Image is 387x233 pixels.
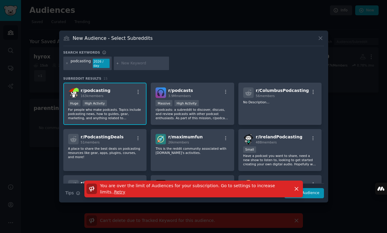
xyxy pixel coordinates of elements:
[256,88,309,93] span: r/ ColumbusPodcasting
[243,146,256,153] div: Small
[63,50,100,55] h3: Search keywords
[63,76,101,81] span: Subreddit Results
[243,180,254,190] img: podcast
[68,146,142,159] p: A place to share the best deals on podcasting resources like gear, apps, plugins, courses, and more!
[256,134,302,139] span: r/ IrelandPodcasting
[256,140,277,144] span: 488 members
[81,140,100,144] span: 51 members
[156,180,166,190] img: NoJumper
[156,87,166,98] img: podcasts
[114,190,125,194] span: Retry
[68,100,81,106] div: Huge
[243,100,317,104] p: No Description...
[168,134,203,139] span: r/ maximumfun
[81,134,124,139] span: r/ PodcastingDeals
[81,94,104,98] span: 163k members
[243,154,317,166] p: Have a podcast you want to share, need a new show to listen to, looking to get started creating y...
[156,146,229,155] p: This is the reddit community associated with [DOMAIN_NAME]'s activities.
[256,94,275,98] span: 56 members
[81,88,110,93] span: r/ podcasting
[93,59,110,68] div: 2026 / day
[168,140,189,144] span: 26k members
[168,88,193,93] span: r/ podcasts
[100,183,275,194] span: You are over the limit of Audiences for your subscription. Go to settings to increase limits. .
[174,100,199,106] div: High Activity
[68,87,79,98] img: podcasting
[243,134,254,144] img: IrelandPodcasting
[104,77,108,80] span: 15
[71,59,91,68] div: podcasting
[156,108,229,120] p: r/podcasts: a subreddit to discover, discuss, and review podcasts with other podcast enthusiasts....
[168,94,191,98] span: 3.9M members
[156,134,166,144] img: maximumfun
[73,35,153,41] h3: New Audience - Select Subreddits
[156,100,172,106] div: Massive
[68,108,142,120] p: For people who make podcasts. Topics include podcasting news, how to guides, gear, marketing, and...
[121,61,167,66] input: New Keyword
[83,100,107,106] div: High Activity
